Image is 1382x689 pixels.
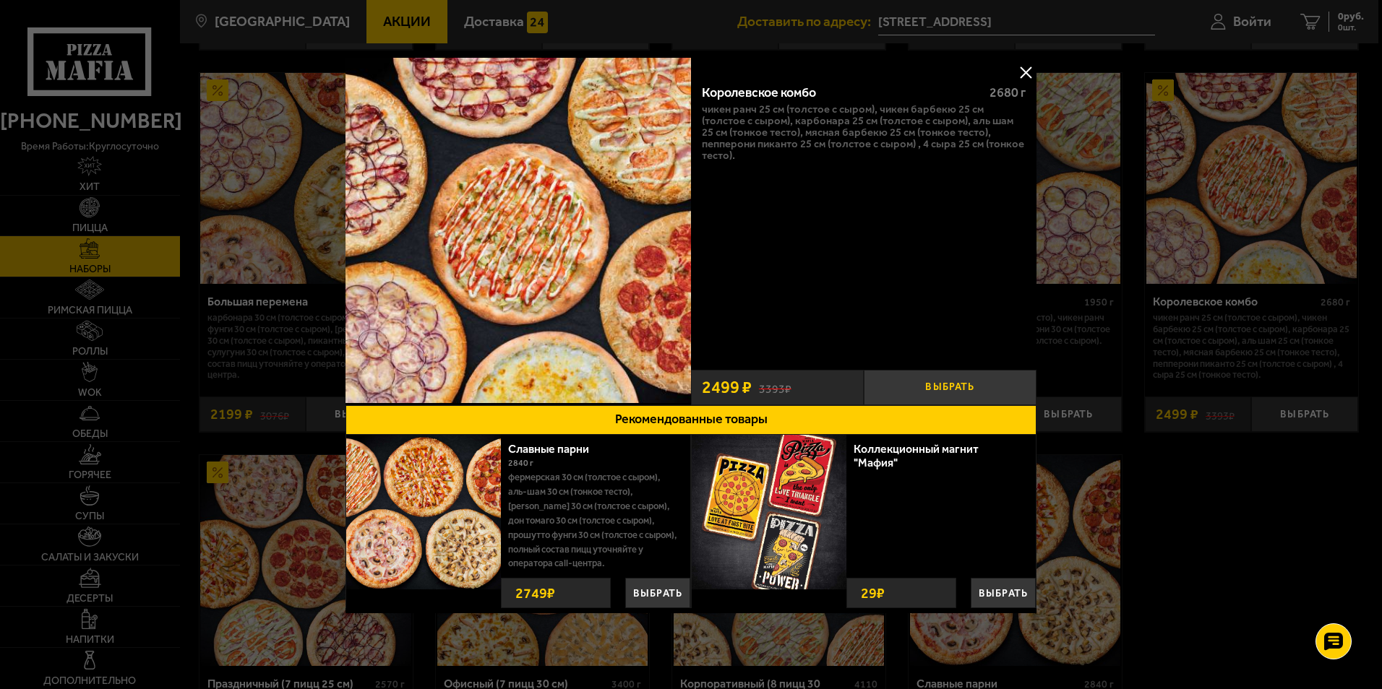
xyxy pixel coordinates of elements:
[990,84,1026,100] span: 2680 г
[508,470,679,571] p: Фермерская 30 см (толстое с сыром), Аль-Шам 30 см (тонкое тесто), [PERSON_NAME] 30 см (толстое с ...
[345,58,691,403] img: Королевское комбо
[759,380,791,395] s: 3393 ₽
[854,442,979,469] a: Коллекционный магнит "Мафия"
[702,104,1026,162] p: Чикен Ранч 25 см (толстое с сыром), Чикен Барбекю 25 см (толстое с сыром), Карбонара 25 см (толст...
[345,58,691,405] a: Королевское комбо
[864,370,1036,405] button: Выбрать
[971,578,1036,608] button: Выбрать
[508,458,533,468] span: 2840 г
[702,85,977,101] div: Королевское комбо
[702,379,752,396] span: 2499 ₽
[345,405,1036,435] button: Рекомендованные товары
[625,578,690,608] button: Выбрать
[512,578,559,607] strong: 2749 ₽
[508,442,604,456] a: Славные парни
[857,578,888,607] strong: 29 ₽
